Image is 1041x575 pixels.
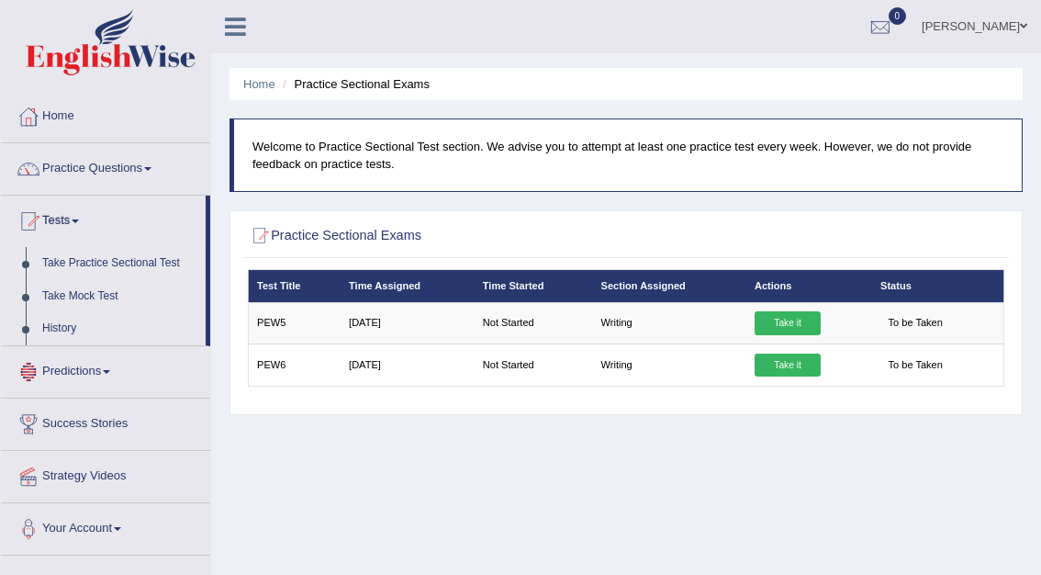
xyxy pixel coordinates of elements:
th: Time Started [474,270,592,302]
th: Section Assigned [592,270,745,302]
th: Actions [746,270,872,302]
a: Practice Questions [1,143,210,189]
td: Writing [592,302,745,344]
th: Test Title [248,270,341,302]
td: Not Started [474,302,592,344]
a: Strategy Videos [1,451,210,497]
a: Home [243,77,275,91]
a: Take it [755,354,821,378]
a: Success Stories [1,399,210,445]
a: Tests [1,196,206,242]
a: Take Practice Sectional Test [34,247,206,280]
h2: Practice Sectional Exams [248,224,717,248]
p: Welcome to Practice Sectional Test section. We advise you to attempt at least one practice test e... [252,138,1003,173]
td: Not Started [474,344,592,386]
span: To be Taken [880,354,950,378]
td: PEW6 [248,344,341,386]
a: Home [1,91,210,137]
td: [DATE] [341,302,475,344]
td: [DATE] [341,344,475,386]
span: 0 [889,7,907,25]
td: Writing [592,344,745,386]
span: To be Taken [880,311,950,335]
a: Predictions [1,346,210,392]
a: Take Mock Test [34,280,206,313]
a: Take it [755,311,821,335]
a: History [34,312,206,345]
th: Time Assigned [341,270,475,302]
td: PEW5 [248,302,341,344]
th: Status [872,270,1004,302]
a: Your Account [1,503,210,549]
li: Practice Sectional Exams [278,75,430,93]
